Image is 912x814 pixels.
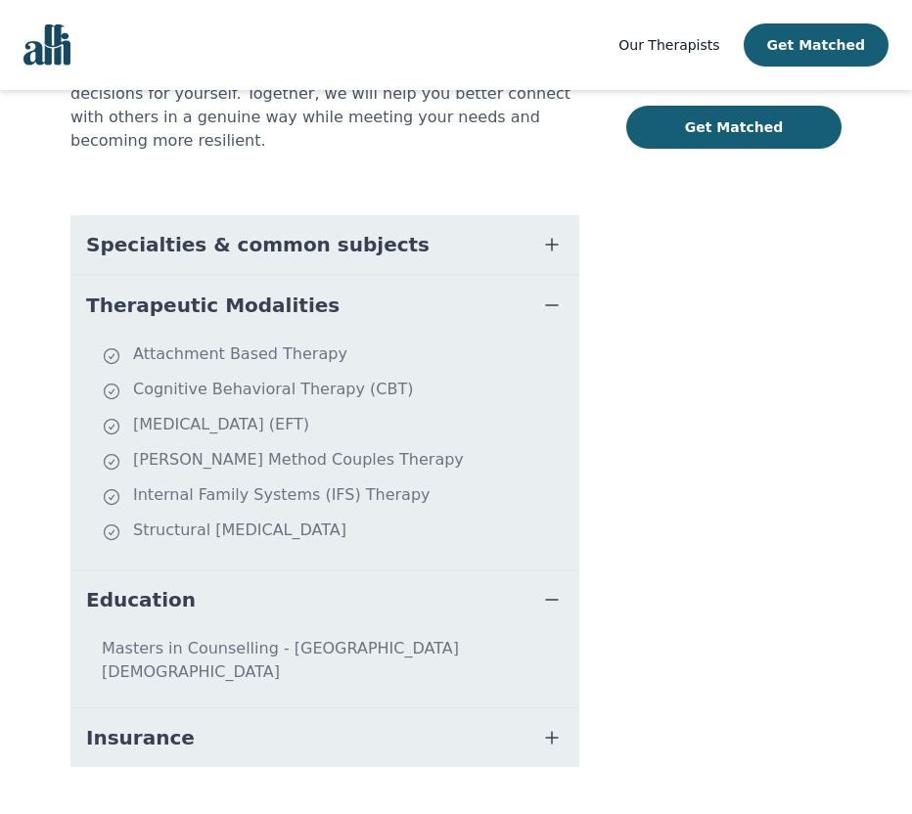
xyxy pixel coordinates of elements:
[23,24,70,66] img: alli logo
[102,448,571,475] li: [PERSON_NAME] Method Couples Therapy
[102,519,571,546] li: Structural [MEDICAL_DATA]
[86,292,340,319] span: Therapeutic Modalities
[102,378,571,405] li: Cognitive Behavioral Therapy (CBT)
[78,637,571,700] p: Masters in Counselling - [GEOGRAPHIC_DATA][DEMOGRAPHIC_DATA]
[102,483,571,511] li: Internal Family Systems (IFS) Therapy
[70,276,579,335] button: Therapeutic Modalities
[70,708,579,767] button: Insurance
[102,413,571,440] li: [MEDICAL_DATA] (EFT)
[618,33,719,57] a: Our Therapists
[102,342,571,370] li: Attachment Based Therapy
[86,231,430,258] span: Specialties & common subjects
[86,724,195,751] span: Insurance
[618,37,719,53] span: Our Therapists
[744,23,889,67] button: Get Matched
[70,215,579,274] button: Specialties & common subjects
[86,586,196,613] span: Education
[626,106,842,149] button: Get Matched
[70,570,579,629] button: Education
